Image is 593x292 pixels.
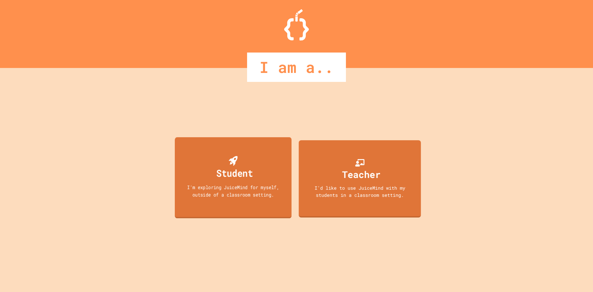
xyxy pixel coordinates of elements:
div: I am a.. [247,53,346,82]
img: Logo.svg [284,9,309,40]
div: I'd like to use JuiceMind with my students in a classroom setting. [305,184,415,198]
div: Student [216,166,253,180]
div: I'm exploring JuiceMind for myself, outside of a classroom setting. [181,184,286,198]
div: Teacher [342,167,381,181]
